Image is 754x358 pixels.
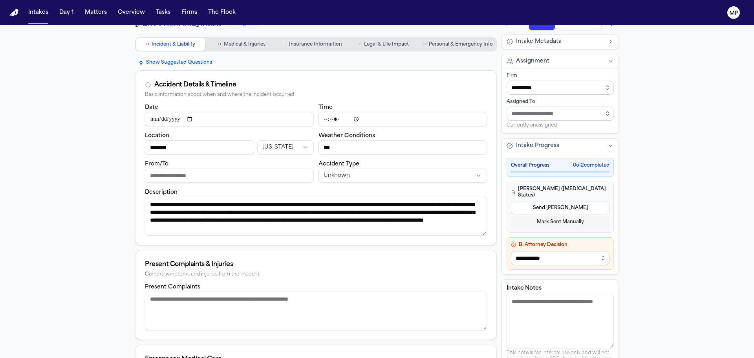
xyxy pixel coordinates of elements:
[516,142,559,150] span: Intake Progress
[145,197,487,235] textarea: Incident description
[152,41,195,48] span: Incident & Liability
[154,80,236,90] div: Accident Details & Timeline
[145,140,254,154] input: Incident location
[9,9,19,17] a: Home
[420,38,496,51] button: Go to Personal & Emergency Info
[364,41,409,48] span: Legal & Life Impact
[507,122,557,129] span: Currently unassigned
[135,58,215,67] button: Show Suggested Questions
[115,6,148,20] button: Overview
[218,40,221,48] span: ○
[178,6,200,20] button: Firms
[318,133,375,139] label: Weather Conditions
[511,162,549,169] span: Overall Progress
[429,41,493,48] span: Personal & Emergency Info
[511,186,609,198] h4: [PERSON_NAME] ([MEDICAL_DATA] Status)
[318,140,487,154] input: Weather conditions
[507,294,614,348] textarea: Intake notes
[145,292,487,330] textarea: Present complaints
[507,285,614,292] label: Intake Notes
[56,6,77,20] button: Day 1
[145,133,169,139] label: Location
[145,92,487,98] div: Basic information about when and where the incident occurred
[349,38,419,51] button: Go to Legal & Life Impact
[507,106,614,121] input: Assign to staff member
[205,6,239,20] button: The Flock
[82,6,110,20] button: Matters
[145,169,314,183] input: From/To destination
[146,40,149,48] span: ○
[283,40,286,48] span: ○
[153,6,174,20] button: Tasks
[9,9,19,17] img: Finch Logo
[136,38,205,51] button: Go to Incident & Liability
[507,99,614,105] div: Assigned To
[502,35,619,49] button: Intake Metadata
[359,40,362,48] span: ○
[318,105,333,110] label: Time
[289,41,342,48] span: Insurance Information
[511,202,609,214] button: Send [PERSON_NAME]
[507,81,614,95] input: Select firm
[145,112,314,126] input: Incident date
[145,161,168,167] label: From/To
[318,112,487,126] input: Incident time
[318,161,359,167] label: Accident Type
[207,38,276,51] button: Go to Medical & Injuries
[25,6,51,20] button: Intakes
[145,105,158,110] label: Date
[257,140,313,154] button: Incident state
[516,57,549,65] span: Assignment
[145,284,200,290] label: Present Complaints
[502,54,619,68] button: Assignment
[502,139,619,153] button: Intake Progress
[224,41,265,48] span: Medical & Injuries
[511,216,609,228] button: Mark Sent Manually
[511,242,609,248] h4: B. Attorney Decision
[516,38,562,46] span: Intake Metadata
[423,40,426,48] span: ○
[573,162,609,169] span: 0 of 2 completed
[145,272,487,277] div: Current symptoms and injuries from the incident
[145,260,487,269] div: Present Complaints & Injuries
[145,189,178,195] label: Description
[507,73,614,79] div: Firm
[278,38,348,51] button: Go to Insurance Information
